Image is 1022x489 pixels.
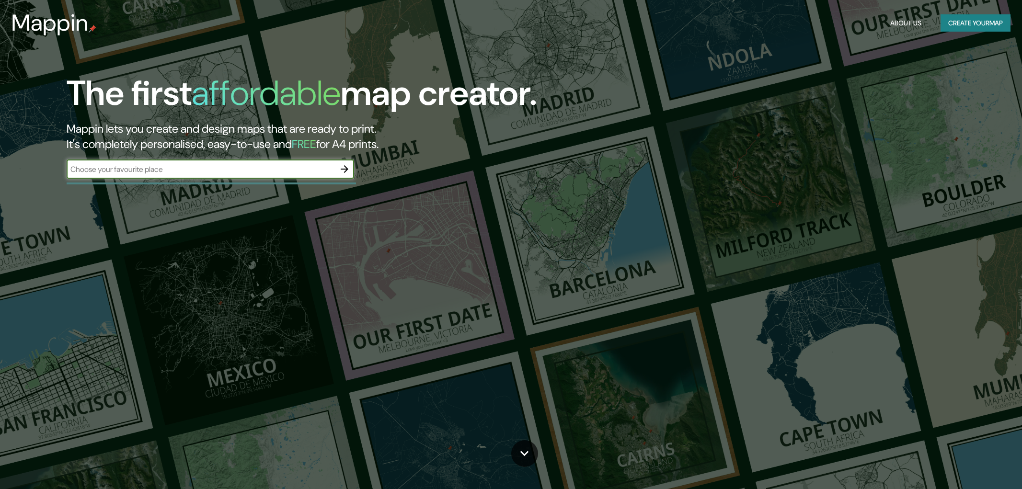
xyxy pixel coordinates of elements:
[192,71,341,115] h1: affordable
[886,14,925,32] button: About Us
[67,73,537,121] h1: The first map creator.
[67,164,335,175] input: Choose your favourite place
[941,14,1011,32] button: Create yourmap
[89,25,96,33] img: mappin-pin
[11,10,89,36] h3: Mappin
[292,136,316,151] h5: FREE
[67,121,578,152] h2: Mappin lets you create and design maps that are ready to print. It's completely personalised, eas...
